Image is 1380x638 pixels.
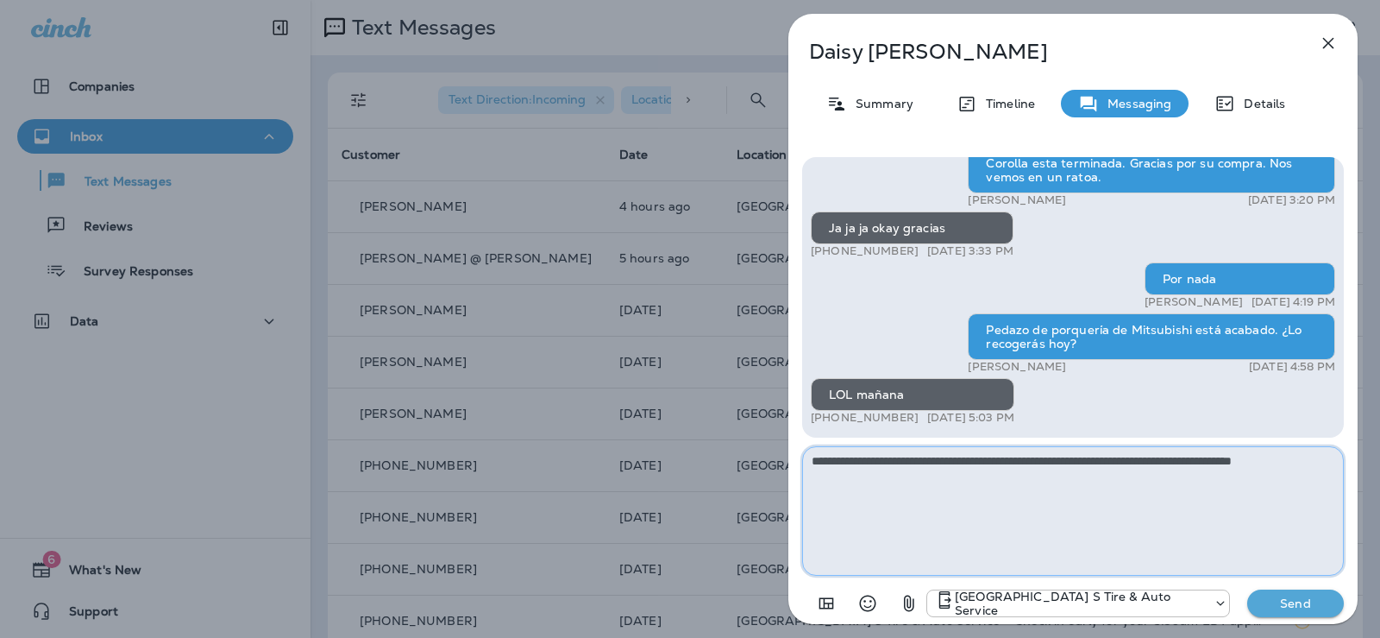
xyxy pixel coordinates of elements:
div: Por nada [1145,262,1335,295]
p: Send [1259,596,1332,611]
div: Ja ja ja okay gracias [811,212,1013,244]
div: +1 (301) 975-0024 [927,590,1229,617]
p: Messaging [1099,97,1171,111]
p: [GEOGRAPHIC_DATA] S Tire & Auto Service [955,590,1205,617]
p: [DATE] 5:03 PM [927,411,1014,425]
p: [PHONE_NUMBER] [811,411,919,425]
p: [DATE] 3:20 PM [1248,193,1335,207]
div: LOL mañana [811,378,1014,411]
div: Corolla esta terminada. Gracias por su compra. Nos vemos en un ratoa. [968,147,1335,193]
p: Summary [847,97,913,111]
p: [PERSON_NAME] [968,193,1066,207]
div: Pedazo de porquería de Mitsubishi está acabado. ¿Lo recogerás hoy? [968,313,1335,360]
button: Add in a premade template [809,586,844,621]
p: [DATE] 4:58 PM [1249,360,1335,374]
p: [DATE] 4:19 PM [1251,295,1335,309]
button: Send [1247,590,1344,617]
p: Details [1235,97,1285,111]
button: Select an emoji [850,586,885,621]
p: Timeline [977,97,1035,111]
p: [PERSON_NAME] [968,360,1066,374]
p: [PHONE_NUMBER] [811,244,919,258]
p: [DATE] 3:33 PM [927,244,1013,258]
p: Daisy [PERSON_NAME] [809,40,1280,64]
p: [PERSON_NAME] [1145,295,1243,309]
